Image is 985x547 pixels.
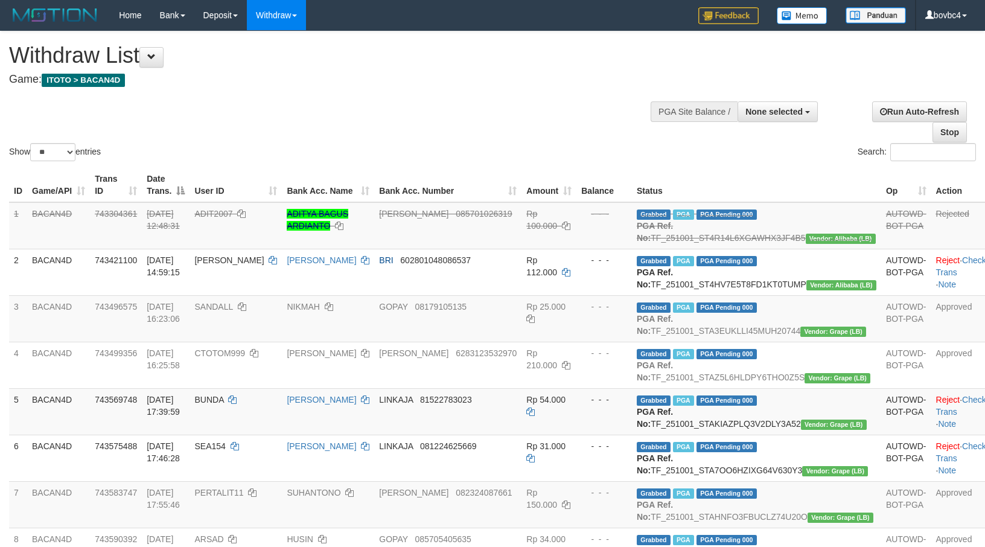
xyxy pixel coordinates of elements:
[420,395,472,405] span: Copy 81522783023 to clipboard
[456,209,512,219] span: Copy 085701026319 to clipboard
[456,488,512,497] span: Copy 082324087661 to clipboard
[374,168,521,202] th: Bank Acc. Number: activate to sort column ascending
[581,347,627,359] div: - - -
[938,280,956,289] a: Note
[9,143,101,161] label: Show entries
[95,302,137,312] span: 743496575
[581,254,627,266] div: - - -
[95,534,137,544] span: 743590392
[379,395,413,405] span: LINKAJA
[526,302,566,312] span: Rp 25.000
[27,435,90,481] td: BACAN4D
[673,210,694,220] span: Marked by bovbc1
[526,441,566,451] span: Rp 31.000
[632,342,881,388] td: TF_251001_STAZ5L6HLDPY6THO0Z5S
[27,168,90,202] th: Game/API: activate to sort column ascending
[637,535,671,545] span: Grabbed
[637,256,671,266] span: Grabbed
[9,6,101,24] img: MOTION_logo.png
[637,302,671,313] span: Grabbed
[287,209,348,231] a: ADITYA BAGUS ARDIANTO
[697,256,757,266] span: PGA Pending
[190,168,282,202] th: User ID: activate to sort column ascending
[581,533,627,545] div: - - -
[194,534,223,544] span: ARSAD
[581,487,627,499] div: - - -
[938,419,956,429] a: Note
[808,513,873,523] span: Vendor URL: https://dashboard.q2checkout.com/secure
[801,420,867,430] span: Vendor URL: https://dashboard.q2checkout.com/secure
[147,488,180,510] span: [DATE] 17:55:46
[95,209,137,219] span: 743304361
[800,327,866,337] span: Vendor URL: https://dashboard.q2checkout.com/secure
[194,302,232,312] span: SANDALL
[147,302,180,324] span: [DATE] 16:23:06
[637,500,673,522] b: PGA Ref. No:
[581,208,627,220] div: - - -
[637,407,673,429] b: PGA Ref. No:
[581,394,627,406] div: - - -
[637,210,671,220] span: Grabbed
[632,481,881,528] td: TF_251001_STAHNFO3FBUCLZ74U20O
[637,488,671,499] span: Grabbed
[379,534,407,544] span: GOPAY
[526,395,566,405] span: Rp 54.000
[806,280,876,290] span: Vendor URL: https://dashboard.q2checkout.com/secure
[632,388,881,435] td: TF_251001_STAKIAZPLQ3V2DLY3A52
[697,535,757,545] span: PGA Pending
[802,466,868,476] span: Vendor URL: https://dashboard.q2checkout.com/secure
[194,488,243,497] span: PERTALIT11
[581,440,627,452] div: - - -
[526,534,566,544] span: Rp 34.000
[287,534,313,544] a: HUSIN
[379,348,448,358] span: [PERSON_NAME]
[938,465,956,475] a: Note
[9,202,27,249] td: 1
[932,122,967,142] a: Stop
[637,453,673,475] b: PGA Ref. No:
[379,441,413,451] span: LINKAJA
[27,481,90,528] td: BACAN4D
[526,255,557,277] span: Rp 112.000
[632,295,881,342] td: TF_251001_STA3EUKLLI45MUH20744
[637,349,671,359] span: Grabbed
[936,395,960,405] a: Reject
[287,441,356,451] a: [PERSON_NAME]
[872,101,967,122] a: Run Auto-Refresh
[881,202,931,249] td: AUTOWD-BOT-PGA
[738,101,818,122] button: None selected
[637,442,671,452] span: Grabbed
[632,168,881,202] th: Status
[632,249,881,295] td: TF_251001_ST4HV7E5T8FD1KT0TUMP
[936,255,960,265] a: Reject
[673,535,694,545] span: Marked by bovbc1
[27,249,90,295] td: BACAN4D
[521,168,576,202] th: Amount: activate to sort column ascending
[194,209,232,219] span: ADIT2007
[9,43,645,68] h1: Withdraw List
[95,395,137,405] span: 743569748
[637,395,671,406] span: Grabbed
[9,249,27,295] td: 2
[142,168,190,202] th: Date Trans.: activate to sort column descending
[651,101,738,122] div: PGA Site Balance /
[881,342,931,388] td: AUTOWD-BOT-PGA
[777,7,827,24] img: Button%20Memo.svg
[415,302,467,312] span: Copy 08179105135 to clipboard
[697,442,757,452] span: PGA Pending
[415,534,471,544] span: Copy 085705405635 to clipboard
[632,202,881,249] td: TF_251001_ST4R14L6XGAWHX3JF4B5
[881,249,931,295] td: AUTOWD-BOT-PGA
[673,442,694,452] span: Marked by bovbc1
[637,221,673,243] b: PGA Ref. No:
[9,342,27,388] td: 4
[379,209,448,219] span: [PERSON_NAME]
[194,395,223,405] span: BUNDA
[697,349,757,359] span: PGA Pending
[456,348,517,358] span: Copy 6283123532970 to clipboard
[673,488,694,499] span: Marked by bovbc1
[881,435,931,481] td: AUTOWD-BOT-PGA
[287,255,356,265] a: [PERSON_NAME]
[881,295,931,342] td: AUTOWD-BOT-PGA
[30,143,75,161] select: Showentries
